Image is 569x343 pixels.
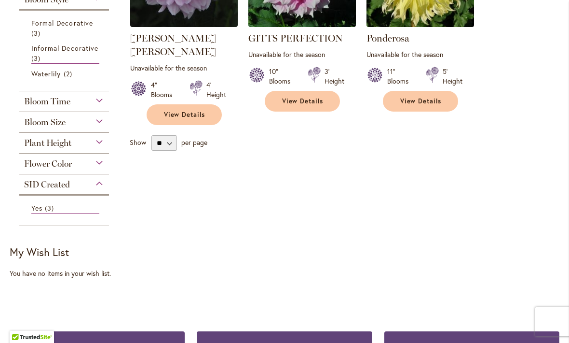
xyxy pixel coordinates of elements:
div: 4" Blooms [151,80,178,100]
strong: My Wish List [10,245,69,259]
span: per page [181,138,207,147]
a: Formal Decorative 3 [31,18,99,38]
span: Yes [31,203,42,213]
a: GITTS PERFECTION [248,20,356,29]
span: 3 [31,53,43,63]
a: Ponderosa [366,32,409,44]
a: View Details [265,91,340,112]
p: Unavailable for the season [366,50,474,59]
iframe: Launch Accessibility Center [7,309,34,336]
div: 3' Height [325,67,344,86]
div: 10" Blooms [269,67,296,86]
span: Show [130,138,146,147]
div: 11" Blooms [387,67,414,86]
span: Flower Color [24,158,72,169]
span: Informal Decorative [31,43,98,53]
span: Waterlily [31,69,61,78]
span: View Details [400,97,442,105]
span: 3 [31,28,43,38]
span: SID Created [24,179,70,190]
a: Ponderosa [366,20,474,29]
a: View Details [147,104,222,125]
span: Formal Decorative [31,18,93,28]
span: 2 [64,69,75,79]
span: Bloom Time [24,96,70,107]
a: Informal Decorative 3 [31,43,99,64]
span: View Details [164,111,205,119]
p: Unavailable for the season [130,63,238,72]
a: Charlotte Mae [130,20,238,29]
a: GITTS PERFECTION [248,32,343,44]
span: Bloom Size [24,117,66,128]
span: View Details [282,97,324,105]
a: [PERSON_NAME] [PERSON_NAME] [130,32,216,57]
div: 4' Height [206,80,226,100]
a: Yes 3 [31,203,99,214]
p: Unavailable for the season [248,50,356,59]
a: View Details [383,91,458,112]
div: You have no items in your wish list. [10,269,124,278]
div: 5' Height [443,67,462,86]
span: 3 [45,203,56,213]
a: Waterlily 2 [31,69,99,79]
span: Plant Height [24,138,71,148]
